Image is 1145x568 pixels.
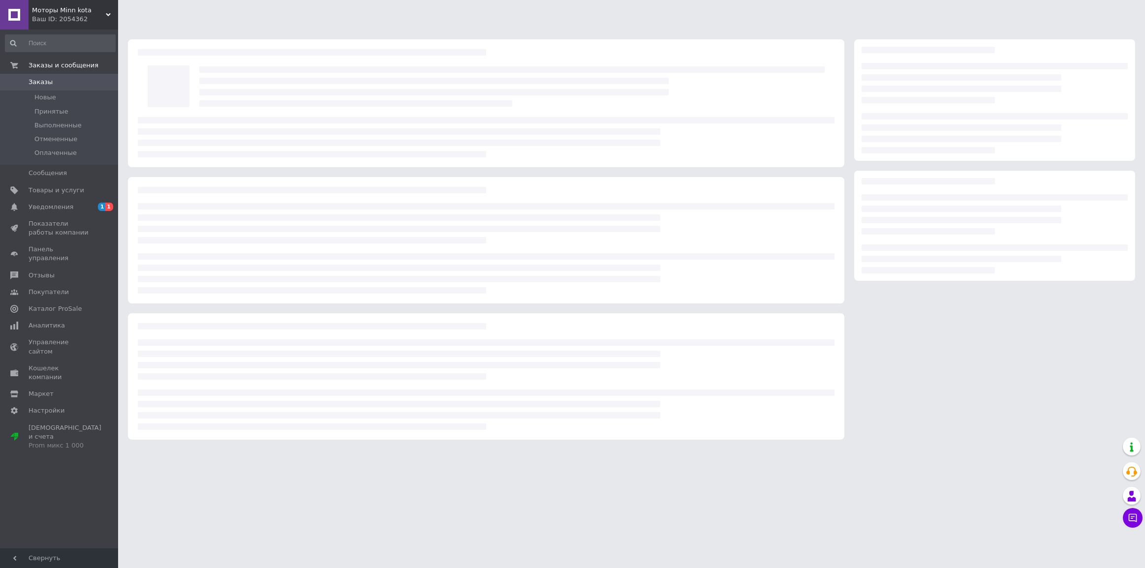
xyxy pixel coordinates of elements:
span: 1 [98,203,106,211]
span: Отмененные [34,135,77,144]
div: Ваш ID: 2054362 [32,15,118,24]
span: Показатели работы компании [29,219,91,237]
input: Поиск [5,34,116,52]
span: [DEMOGRAPHIC_DATA] и счета [29,423,101,450]
button: Чат с покупателем [1123,508,1143,528]
span: Панель управления [29,245,91,263]
span: Сообщения [29,169,67,178]
span: Заказы [29,78,53,87]
span: Отзывы [29,271,55,280]
span: Новые [34,93,56,102]
span: Управление сайтом [29,338,91,356]
span: 1 [105,203,113,211]
span: Настройки [29,406,64,415]
span: Оплаченные [34,149,77,157]
span: Покупатели [29,288,69,297]
span: Аналитика [29,321,65,330]
span: Каталог ProSale [29,304,82,313]
span: Уведомления [29,203,73,211]
div: Prom микс 1 000 [29,441,101,450]
span: Выполненные [34,121,82,130]
span: Товары и услуги [29,186,84,195]
span: Заказы и сообщения [29,61,98,70]
span: Моторы Minn kota [32,6,106,15]
span: Принятые [34,107,68,116]
span: Маркет [29,389,54,398]
span: Кошелек компании [29,364,91,382]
